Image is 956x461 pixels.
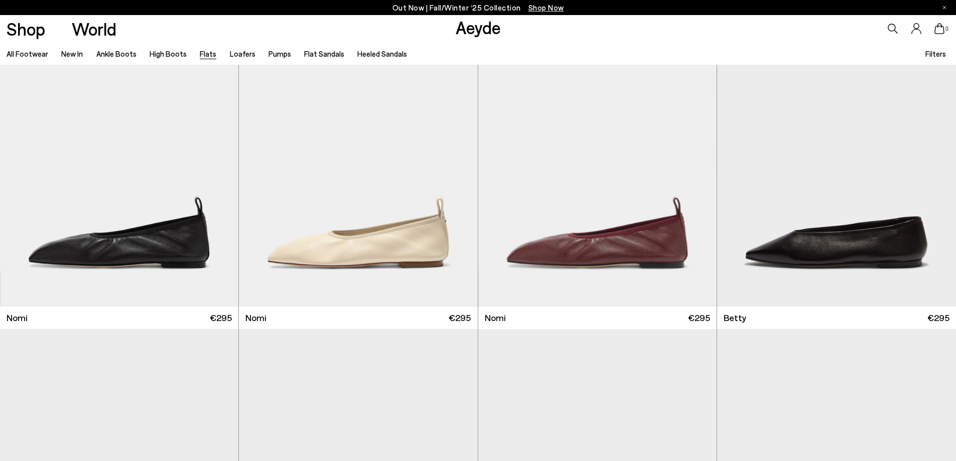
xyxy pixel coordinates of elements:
span: €295 [210,312,232,324]
a: Nomi €295 [478,306,717,329]
span: 0 [944,26,949,32]
a: Aeyde [456,17,501,38]
span: €295 [449,312,471,324]
span: Navigate to /collections/new-in [528,3,564,12]
span: Nomi [7,312,28,324]
a: Shop [7,20,45,38]
a: High Boots [150,49,187,58]
a: World [72,20,116,38]
a: Nomi €295 [239,306,477,329]
a: Loafers [230,49,255,58]
span: Filters [925,49,946,58]
img: Nomi Ruched Flats [239,7,477,306]
span: Betty [724,312,746,324]
span: Nomi [485,312,506,324]
a: All Footwear [7,49,48,58]
a: Heeled Sandals [357,49,407,58]
a: 6 / 6 1 / 6 2 / 6 3 / 6 4 / 6 5 / 6 6 / 6 1 / 6 Next slide Previous slide [478,7,717,306]
a: Ankle Boots [96,49,136,58]
span: €295 [927,312,949,324]
div: 2 / 6 [717,7,955,306]
a: Flats [200,49,216,58]
a: Flat Sandals [304,49,344,58]
img: Nomi Ruched Flats [717,7,955,306]
div: 1 / 6 [478,7,717,306]
img: Nomi Ruched Flats [478,7,717,306]
p: Out Now | Fall/Winter ‘25 Collection [392,2,564,14]
a: Betty €295 [717,306,956,329]
img: Betty Square-Toe Ballet Flats [717,7,956,306]
a: New In [61,49,83,58]
span: Nomi [245,312,266,324]
a: Pumps [268,49,291,58]
span: €295 [688,312,710,324]
a: 0 [934,23,944,34]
